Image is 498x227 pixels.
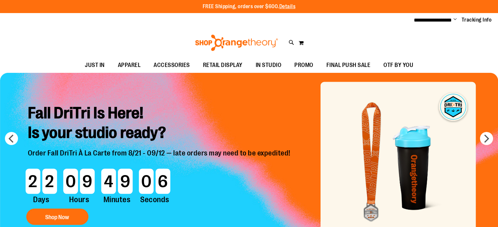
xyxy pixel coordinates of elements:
[383,58,413,73] span: OTF BY YOU
[196,58,249,73] a: RETAIL DISPLAY
[256,58,282,73] span: IN STUDIO
[26,169,40,194] span: 2
[63,169,78,194] span: 0
[111,58,147,73] a: APPAREL
[139,169,154,194] span: 0
[118,169,133,194] span: 9
[326,58,371,73] span: FINAL PUSH SALE
[480,132,493,145] button: next
[288,58,320,73] a: PROMO
[138,194,171,205] span: Seconds
[5,132,18,145] button: prev
[25,194,58,205] span: Days
[462,16,492,24] a: Tracking Info
[101,169,116,194] span: 4
[42,169,57,194] span: 2
[320,58,377,73] a: FINAL PUSH SALE
[294,58,313,73] span: PROMO
[23,149,297,165] p: Order Fall DriTri À La Carte from 8/21 - 09/12 — late orders may need to be expedited!
[78,58,111,73] a: JUST IN
[23,98,297,149] h2: Fall DriTri Is Here! Is your studio ready?
[147,58,196,73] a: ACCESSORIES
[203,58,243,73] span: RETAIL DISPLAY
[100,194,134,205] span: Minutes
[80,169,95,194] span: 9
[118,58,141,73] span: APPAREL
[453,17,457,23] button: Account menu
[26,208,88,225] button: Shop Now
[279,4,296,9] a: Details
[156,169,170,194] span: 6
[85,58,105,73] span: JUST IN
[249,58,288,73] a: IN STUDIO
[62,194,96,205] span: Hours
[194,35,279,51] img: Shop Orangetheory
[154,58,190,73] span: ACCESSORIES
[377,58,420,73] a: OTF BY YOU
[203,3,296,10] p: FREE Shipping, orders over $600.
